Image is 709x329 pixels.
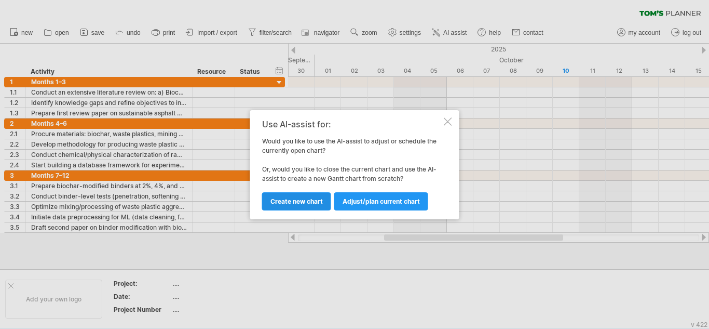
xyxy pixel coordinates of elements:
[343,198,420,205] span: Adjust/plan current chart
[262,120,442,210] div: Would you like to use the AI-assist to adjust or schedule the currently open chart? Or, would you...
[262,120,442,129] div: Use AI-assist for:
[262,192,331,210] a: Create new chart
[270,198,323,205] span: Create new chart
[334,192,428,210] a: Adjust/plan current chart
